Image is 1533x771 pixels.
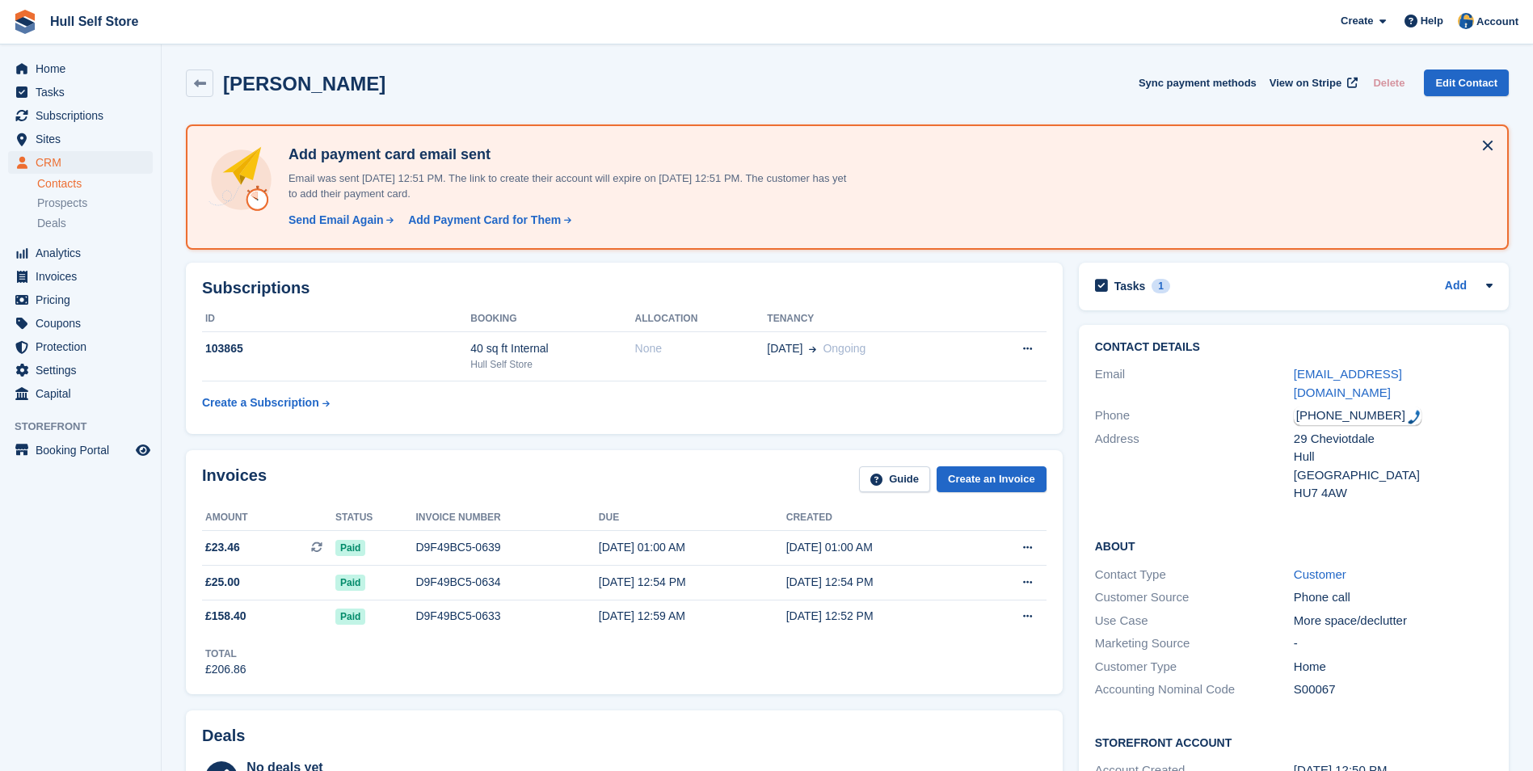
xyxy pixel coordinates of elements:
[8,382,153,405] a: menu
[599,505,786,531] th: Due
[8,57,153,80] a: menu
[8,104,153,127] a: menu
[1458,13,1474,29] img: Hull Self Store
[37,196,87,211] span: Prospects
[1139,70,1257,96] button: Sync payment methods
[1095,566,1294,584] div: Contact Type
[8,81,153,103] a: menu
[1095,407,1294,425] div: Phone
[1095,341,1493,354] h2: Contact Details
[470,357,634,372] div: Hull Self Store
[786,608,974,625] div: [DATE] 12:52 PM
[36,335,133,358] span: Protection
[408,212,561,229] div: Add Payment Card for Them
[8,359,153,381] a: menu
[1294,448,1493,466] div: Hull
[1095,680,1294,699] div: Accounting Nominal Code
[1152,279,1170,293] div: 1
[37,216,66,231] span: Deals
[415,539,598,556] div: D9F49BC5-0639
[36,439,133,461] span: Booking Portal
[36,104,133,127] span: Subscriptions
[1294,367,1402,399] a: [EMAIL_ADDRESS][DOMAIN_NAME]
[205,647,246,661] div: Total
[202,340,470,357] div: 103865
[859,466,930,493] a: Guide
[205,661,246,678] div: £206.86
[1095,537,1493,554] h2: About
[470,340,634,357] div: 40 sq ft Internal
[8,335,153,358] a: menu
[205,608,246,625] span: £158.40
[36,289,133,311] span: Pricing
[36,242,133,264] span: Analytics
[15,419,161,435] span: Storefront
[36,312,133,335] span: Coupons
[36,151,133,174] span: CRM
[37,176,153,192] a: Contacts
[202,466,267,493] h2: Invoices
[1294,680,1493,699] div: S00067
[1294,430,1493,449] div: 29 Cheviotdale
[1408,410,1421,424] img: hfpfyWBK5wQHBAGPgDf9c6qAYOxxMAAAAASUVORK5CYII=
[1294,407,1421,425] div: Call: +447774018949
[1095,734,1493,750] h2: Storefront Account
[786,574,974,591] div: [DATE] 12:54 PM
[415,505,598,531] th: Invoice number
[1294,634,1493,653] div: -
[37,215,153,232] a: Deals
[36,81,133,103] span: Tasks
[1341,13,1373,29] span: Create
[8,439,153,461] a: menu
[37,195,153,212] a: Prospects
[8,128,153,150] a: menu
[36,382,133,405] span: Capital
[1270,75,1341,91] span: View on Stripe
[36,128,133,150] span: Sites
[133,440,153,460] a: Preview store
[1294,484,1493,503] div: HU7 4AW
[415,574,598,591] div: D9F49BC5-0634
[36,57,133,80] span: Home
[13,10,37,34] img: stora-icon-8386f47178a22dfd0bd8f6a31ec36ba5ce8667c1dd55bd0f319d3a0aa187defe.svg
[599,574,786,591] div: [DATE] 12:54 PM
[8,151,153,174] a: menu
[1421,13,1443,29] span: Help
[635,340,768,357] div: None
[1476,14,1518,30] span: Account
[8,289,153,311] a: menu
[1095,612,1294,630] div: Use Case
[335,505,415,531] th: Status
[1095,634,1294,653] div: Marketing Source
[1095,365,1294,402] div: Email
[1294,567,1346,581] a: Customer
[335,575,365,591] span: Paid
[599,608,786,625] div: [DATE] 12:59 AM
[36,359,133,381] span: Settings
[44,8,145,35] a: Hull Self Store
[207,145,276,214] img: add-payment-card-4dbda4983b697a7845d177d07a5d71e8a16f1ec00487972de202a45f1e8132f5.svg
[202,505,335,531] th: Amount
[223,73,385,95] h2: [PERSON_NAME]
[1294,466,1493,485] div: [GEOGRAPHIC_DATA]
[767,340,802,357] span: [DATE]
[282,145,848,164] h4: Add payment card email sent
[1294,588,1493,607] div: Phone call
[1424,70,1509,96] a: Edit Contact
[1095,430,1294,503] div: Address
[1095,588,1294,607] div: Customer Source
[415,608,598,625] div: D9F49BC5-0633
[335,540,365,556] span: Paid
[786,539,974,556] div: [DATE] 01:00 AM
[288,212,384,229] div: Send Email Again
[1294,612,1493,630] div: More space/declutter
[1263,70,1361,96] a: View on Stripe
[1294,658,1493,676] div: Home
[335,609,365,625] span: Paid
[202,279,1047,297] h2: Subscriptions
[402,212,573,229] a: Add Payment Card for Them
[635,306,768,332] th: Allocation
[599,539,786,556] div: [DATE] 01:00 AM
[470,306,634,332] th: Booking
[1114,279,1146,293] h2: Tasks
